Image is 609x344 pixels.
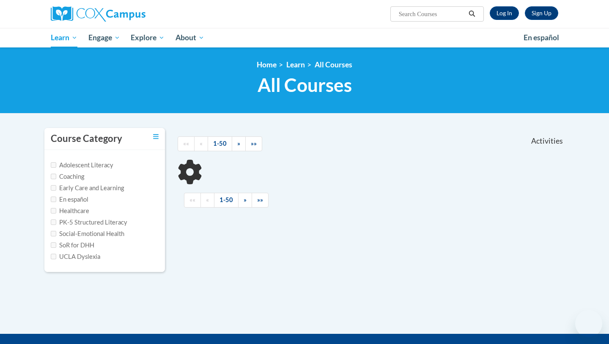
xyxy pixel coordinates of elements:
[45,28,83,47] a: Learn
[51,229,124,239] label: Social-Emotional Health
[466,9,478,19] button: Search
[38,28,571,47] div: Main menu
[125,28,170,47] a: Explore
[51,241,94,250] label: SoR for DHH
[237,140,240,147] span: »
[51,161,113,170] label: Adolescent Literacy
[184,193,201,208] a: Begining
[524,33,559,42] span: En español
[525,6,558,20] a: Register
[245,136,262,151] a: End
[153,132,159,141] a: Toggle collapse
[51,252,100,261] label: UCLA Dyslexia
[51,208,56,214] input: Checkbox for Options
[315,60,352,69] a: All Courses
[51,6,145,22] img: Cox Campus
[51,185,56,191] input: Checkbox for Options
[286,60,305,69] a: Learn
[51,242,56,248] input: Checkbox for Options
[170,28,210,47] a: About
[176,33,204,43] span: About
[51,174,56,179] input: Checkbox for Options
[51,172,84,181] label: Coaching
[194,136,208,151] a: Previous
[183,140,189,147] span: ««
[257,60,277,69] a: Home
[88,33,120,43] span: Engage
[238,193,252,208] a: Next
[51,254,56,259] input: Checkbox for Options
[51,218,127,227] label: PK-5 Structured Literacy
[208,136,232,151] a: 1-50
[51,197,56,202] input: Checkbox for Options
[398,9,466,19] input: Search Courses
[257,196,263,203] span: »»
[518,29,565,47] a: En español
[206,196,209,203] span: «
[200,193,214,208] a: Previous
[200,140,203,147] span: «
[189,196,195,203] span: ««
[131,33,165,43] span: Explore
[51,162,56,168] input: Checkbox for Options
[51,6,211,22] a: Cox Campus
[51,219,56,225] input: Checkbox for Options
[51,231,56,236] input: Checkbox for Options
[232,136,246,151] a: Next
[83,28,126,47] a: Engage
[51,206,89,216] label: Healthcare
[214,193,239,208] a: 1-50
[51,195,88,204] label: En español
[258,74,352,96] span: All Courses
[51,33,77,43] span: Learn
[252,193,269,208] a: End
[531,136,563,146] span: Activities
[51,132,122,145] h3: Course Category
[490,6,519,20] a: Log In
[178,136,195,151] a: Begining
[51,183,124,193] label: Early Care and Learning
[251,140,257,147] span: »»
[575,310,602,337] iframe: Button to launch messaging window
[244,196,247,203] span: »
